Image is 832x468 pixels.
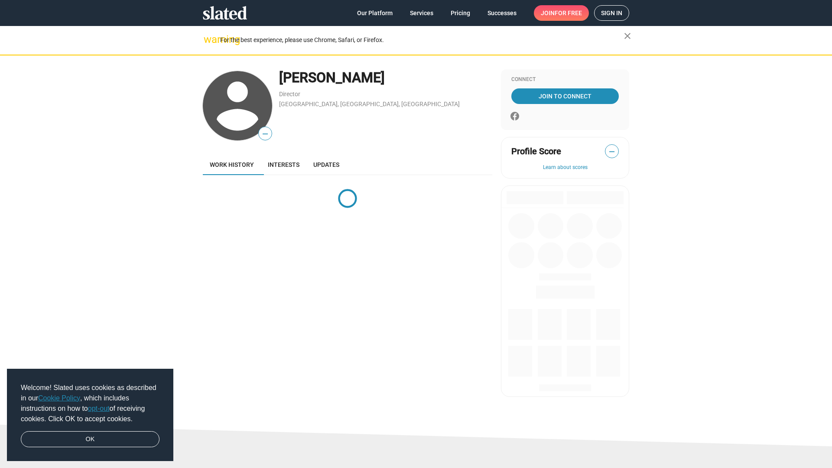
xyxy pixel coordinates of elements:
a: Director [279,91,300,97]
a: Sign in [594,5,629,21]
span: Welcome! Slated uses cookies as described in our , which includes instructions on how to of recei... [21,383,159,424]
a: opt-out [88,405,110,412]
span: Our Platform [357,5,393,21]
div: [PERSON_NAME] [279,68,492,87]
span: Services [410,5,433,21]
span: Interests [268,161,299,168]
span: Join To Connect [513,88,617,104]
span: Sign in [601,6,622,20]
a: Interests [261,154,306,175]
a: Successes [481,5,523,21]
span: Work history [210,161,254,168]
span: — [605,146,618,157]
span: Successes [487,5,517,21]
button: Learn about scores [511,164,619,171]
span: Join [541,5,582,21]
a: [GEOGRAPHIC_DATA], [GEOGRAPHIC_DATA], [GEOGRAPHIC_DATA] [279,101,460,107]
div: Connect [511,76,619,83]
a: Our Platform [350,5,400,21]
span: Updates [313,161,339,168]
a: Join To Connect [511,88,619,104]
span: — [259,128,272,140]
a: Updates [306,154,346,175]
a: Work history [203,154,261,175]
mat-icon: warning [204,34,214,45]
a: Services [403,5,440,21]
mat-icon: close [622,31,633,41]
a: Joinfor free [534,5,589,21]
span: for free [555,5,582,21]
div: cookieconsent [7,369,173,461]
div: For the best experience, please use Chrome, Safari, or Firefox. [220,34,624,46]
a: dismiss cookie message [21,431,159,448]
a: Pricing [444,5,477,21]
span: Profile Score [511,146,561,157]
span: Pricing [451,5,470,21]
a: Cookie Policy [38,394,80,402]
